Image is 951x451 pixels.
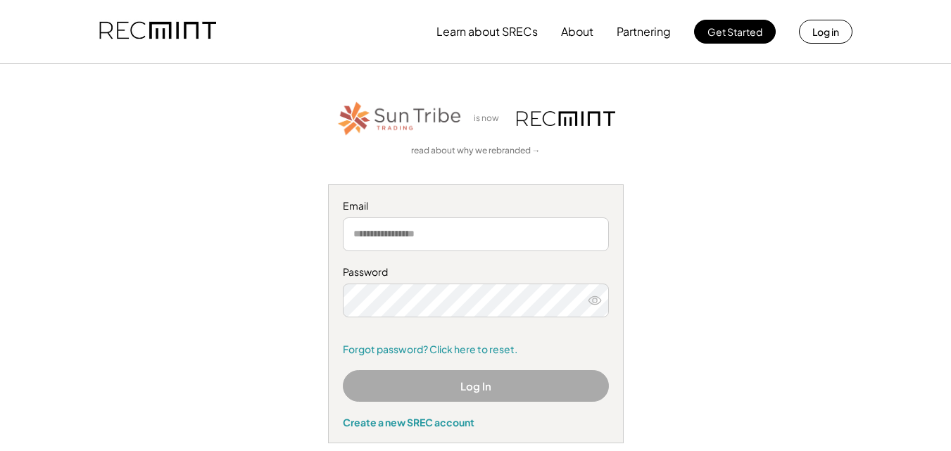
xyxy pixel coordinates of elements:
[436,18,538,46] button: Learn about SRECs
[517,111,615,126] img: recmint-logotype%403x.png
[411,145,541,157] a: read about why we rebranded →
[343,343,609,357] a: Forgot password? Click here to reset.
[470,113,510,125] div: is now
[99,8,216,56] img: recmint-logotype%403x.png
[343,416,609,428] div: Create a new SREC account
[799,20,852,44] button: Log in
[336,99,463,138] img: STT_Horizontal_Logo%2B-%2BColor.png
[694,20,776,44] button: Get Started
[343,265,609,279] div: Password
[617,18,671,46] button: Partnering
[343,370,609,402] button: Log In
[561,18,593,46] button: About
[343,199,609,213] div: Email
